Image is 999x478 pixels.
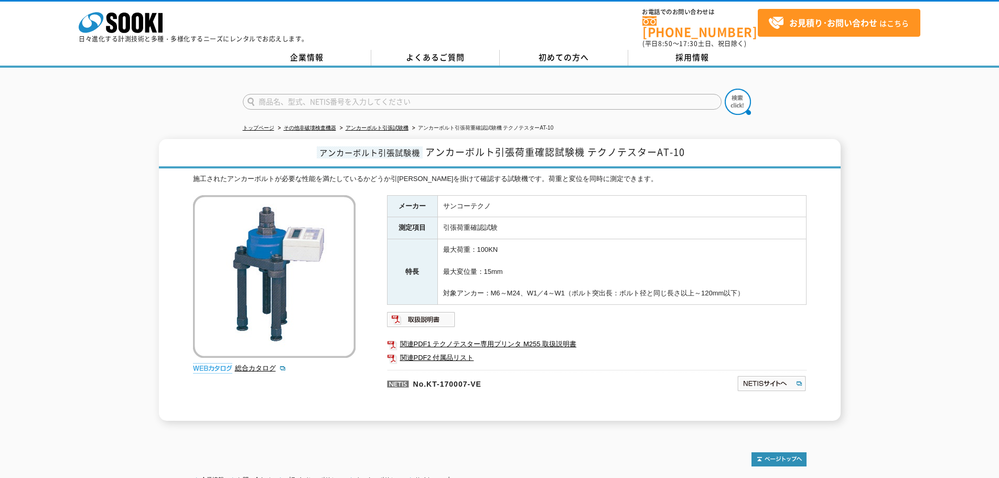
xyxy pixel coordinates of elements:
a: アンカーボルト引張試験機 [346,125,409,131]
span: 8:50 [658,39,673,48]
img: アンカーボルト引張荷重確認試験機 テクノテスターAT-10 [193,195,356,358]
p: 日々進化する計測技術と多種・多様化するニーズにレンタルでお応えします。 [79,36,308,42]
img: NETISサイトへ [737,375,807,392]
li: アンカーボルト引張荷重確認試験機 テクノテスターAT-10 [410,123,554,134]
a: 関連PDF1 テクノテスター専用プリンタ M255 取扱説明書 [387,337,807,351]
td: 引張荷重確認試験 [437,217,806,239]
a: その他非破壊検査機器 [284,125,336,131]
a: お見積り･お問い合わせはこちら [758,9,920,37]
a: トップページ [243,125,274,131]
input: 商品名、型式、NETIS番号を入力してください [243,94,722,110]
td: サンコーテクノ [437,195,806,217]
span: (平日 ～ 土日、祝日除く) [642,39,746,48]
th: 測定項目 [387,217,437,239]
a: よくあるご質問 [371,50,500,66]
img: webカタログ [193,363,232,374]
div: 施工されたアンカーボルトが必要な性能を満たしているかどうか引[PERSON_NAME]を掛けて確認する試験機です。荷重と変位を同時に測定できます。 [193,174,807,185]
a: 企業情報 [243,50,371,66]
img: 取扱説明書 [387,311,456,328]
a: 採用情報 [628,50,757,66]
span: はこちら [768,15,909,31]
a: 総合カタログ [235,364,286,372]
span: 17:30 [679,39,698,48]
span: アンカーボルト引張試験機 [317,146,423,158]
a: 関連PDF2 付属品リスト [387,351,807,365]
th: メーカー [387,195,437,217]
a: 取扱説明書 [387,318,456,326]
img: トップページへ [751,452,807,466]
th: 特長 [387,239,437,305]
td: 最大荷重：100KN 最大変位量：15mm 対象アンカー：M6～M24、W1／4～W1（ボルト突出長：ボルト径と同じ長さ以上～120mm以下） [437,239,806,305]
p: No.KT-170007-VE [387,370,636,395]
a: [PHONE_NUMBER] [642,16,758,38]
span: お電話でのお問い合わせは [642,9,758,15]
strong: お見積り･お問い合わせ [789,16,877,29]
img: btn_search.png [725,89,751,115]
span: 初めての方へ [539,51,589,63]
span: アンカーボルト引張荷重確認試験機 テクノテスターAT-10 [425,145,685,159]
a: 初めての方へ [500,50,628,66]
